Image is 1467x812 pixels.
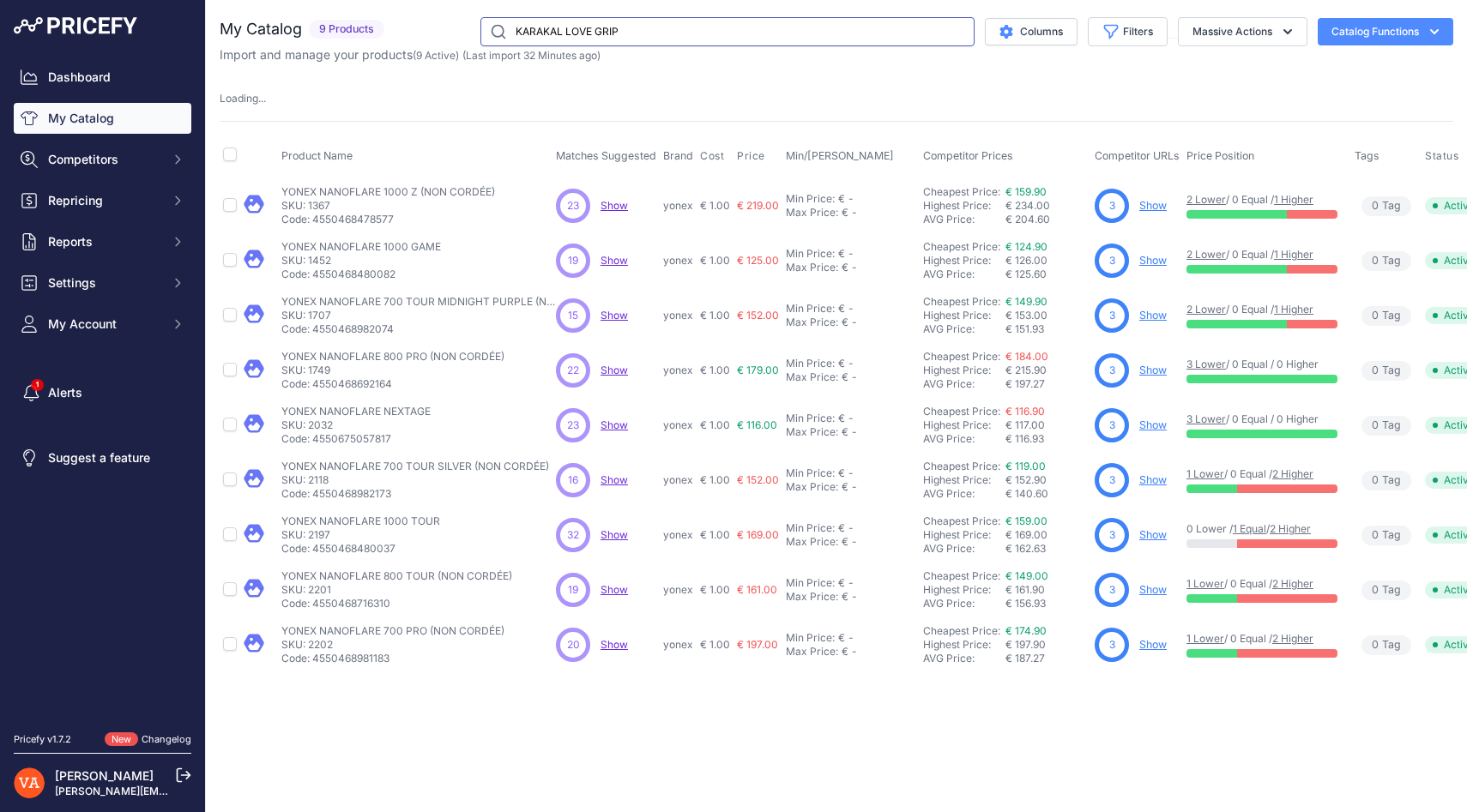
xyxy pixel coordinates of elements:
button: My Account [14,309,191,340]
a: € 119.00 [1005,460,1046,472]
span: Price Position [1186,149,1254,162]
a: Show [1139,254,1167,267]
a: 2 Higher [1272,467,1313,480]
button: Columns [985,18,1078,45]
span: 0 [1372,253,1379,269]
a: Show [601,364,628,376]
a: Show [1139,583,1167,596]
p: / 0 Equal / [1186,248,1337,262]
a: € 149.90 [1005,295,1047,308]
span: Tag [1361,251,1411,271]
span: 3 [1109,308,1115,323]
p: Code: 4550468478577 [281,213,495,226]
span: 9 Products [309,20,384,39]
div: - [848,535,857,549]
a: Show [1139,473,1167,486]
a: Show [601,473,628,486]
p: Import and manage your products [220,46,601,63]
span: € 153.00 [1005,309,1047,322]
span: Repricing [48,192,160,209]
div: - [845,466,854,480]
img: Pricefy Logo [14,17,137,34]
a: Changelog [142,733,191,745]
p: Code: 4550468716310 [281,597,512,611]
span: € 126.00 [1005,254,1047,267]
p: yonex [663,309,693,322]
span: 0 [1372,418,1379,434]
div: € [838,357,845,370]
span: 0 [1372,308,1379,324]
span: € 215.90 [1005,364,1047,376]
div: € [842,535,848,549]
span: € 1.00 [700,199,730,212]
span: € 197.00 [737,638,778,651]
a: Cheapest Price: [923,295,1000,308]
a: Cheapest Price: [923,460,1000,472]
span: 0 [1372,527,1379,544]
div: € [842,370,848,384]
span: Tag [1361,416,1411,436]
div: Min Price: [786,357,835,370]
span: Tags [1355,149,1379,162]
div: - [845,302,854,316]
span: € 152.00 [737,309,779,322]
p: yonex [663,199,693,213]
div: Min Price: [786,466,835,480]
div: € [842,480,848,494]
a: 1 Higher [1274,248,1313,261]
span: 22 [567,363,579,378]
span: Tag [1361,526,1411,545]
span: Matches Suggested [556,149,656,162]
div: Highest Price: [923,199,1005,213]
p: SKU: 1367 [281,199,495,213]
div: - [845,247,854,261]
p: SKU: 2197 [281,528,440,542]
div: - [848,480,857,494]
span: Tag [1361,635,1411,655]
span: 15 [568,308,578,323]
span: Min/[PERSON_NAME] [786,149,894,162]
button: Cost [700,149,727,163]
span: My Account [48,316,160,333]
nav: Sidebar [14,62,191,712]
span: € 116.00 [737,418,777,431]
a: 2 Lower [1186,193,1226,206]
span: 0 [1372,582,1379,598]
div: Max Price: [786,206,838,220]
div: Max Price: [786,261,838,274]
span: € 179.00 [737,364,779,376]
span: Loading [220,92,266,105]
span: € 219.00 [737,199,779,212]
div: Min Price: [786,576,835,590]
p: Code: 4550468982173 [281,487,549,501]
a: My Catalog [14,103,191,134]
span: (Last import 32 Minutes ago) [462,49,601,62]
span: Price [737,149,765,163]
div: - [848,425,857,439]
button: Competitors [14,144,191,175]
div: Min Price: [786,412,835,425]
a: 2 Lower [1186,303,1226,316]
div: Max Price: [786,590,838,604]
a: Show [601,418,628,431]
a: Cheapest Price: [923,350,1000,363]
p: / 0 Equal / [1186,467,1337,481]
span: € 1.00 [700,364,730,376]
p: yonex [663,254,693,268]
div: - [845,631,854,645]
button: Status [1425,149,1463,163]
button: Settings [14,268,191,298]
a: Show [1139,638,1167,651]
a: Show [601,254,628,267]
div: € 125.60 [1005,268,1088,281]
button: Repricing [14,185,191,216]
h2: My Catalog [220,17,302,41]
a: [PERSON_NAME] [55,768,154,783]
a: Suggest a feature [14,442,191,473]
div: € 116.93 [1005,432,1088,446]
span: Reports [48,233,160,250]
a: Show [1139,199,1167,212]
p: yonex [663,528,693,542]
div: € 156.93 [1005,597,1088,611]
